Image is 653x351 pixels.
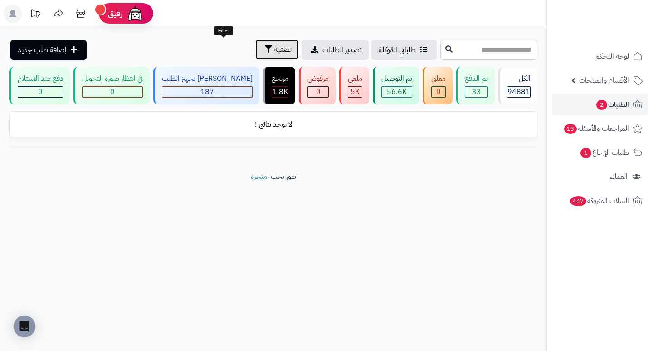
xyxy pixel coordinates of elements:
[552,190,648,212] a: السلات المتروكة447
[563,122,629,135] span: المراجعات والأسئلة
[302,40,369,60] a: تصدير الطلبات
[200,86,214,97] span: 187
[379,44,416,55] span: طلباتي المُوكلة
[274,44,292,55] span: تصفية
[552,94,648,115] a: الطلبات2
[381,74,412,84] div: تم التوصيل
[472,86,481,97] span: 33
[348,74,362,84] div: ملغي
[151,67,261,104] a: [PERSON_NAME] تجهيز الطلب 187
[371,40,437,60] a: طلباتي المُوكلة
[38,86,43,97] span: 0
[387,86,407,97] span: 56.6K
[595,98,629,111] span: الطلبات
[214,26,233,36] div: Filter
[610,170,628,183] span: العملاء
[580,146,629,159] span: طلبات الإرجاع
[596,99,608,110] span: 2
[24,5,47,25] a: تحديثات المنصة
[371,67,421,104] a: تم التوصيل 56.6K
[10,40,87,60] a: إضافة طلب جديد
[595,50,629,63] span: لوحة التحكم
[10,112,537,137] td: لا توجد نتائج !
[261,67,297,104] a: مرتجع 1.8K
[18,74,63,84] div: دفع عند الاستلام
[273,86,288,97] span: 1.8K
[570,196,587,207] span: 447
[580,148,592,158] span: 1
[126,5,144,23] img: ai-face.png
[421,67,454,104] a: معلق 0
[18,44,67,55] span: إضافة طلب جديد
[110,86,115,97] span: 0
[272,87,288,97] div: 1810
[316,86,321,97] span: 0
[322,44,361,55] span: تصدير الطلبات
[307,74,329,84] div: مرفوض
[497,67,539,104] a: الكل94881
[552,45,648,67] a: لوحة التحكم
[108,8,122,19] span: رفيق
[465,74,488,84] div: تم الدفع
[432,87,445,97] div: 0
[564,124,577,134] span: 13
[14,316,35,337] div: Open Intercom Messenger
[272,74,288,84] div: مرتجع
[297,67,337,104] a: مرفوض 0
[18,87,63,97] div: 0
[454,67,497,104] a: تم الدفع 33
[348,87,362,97] div: 4969
[337,67,371,104] a: ملغي 5K
[552,142,648,163] a: طلبات الإرجاع1
[308,87,328,97] div: 0
[431,74,446,84] div: معلق
[83,87,142,97] div: 0
[72,67,151,104] a: في انتظار صورة التحويل 0
[82,74,143,84] div: في انتظار صورة التحويل
[162,74,253,84] div: [PERSON_NAME] تجهيز الطلب
[552,118,648,139] a: المراجعات والأسئلة13
[507,74,531,84] div: الكل
[162,87,252,97] div: 187
[382,87,412,97] div: 56583
[436,86,441,97] span: 0
[255,40,299,59] button: تصفية
[351,86,360,97] span: 5K
[579,74,629,87] span: الأقسام والمنتجات
[552,166,648,188] a: العملاء
[251,171,267,182] a: متجرة
[591,13,644,32] img: logo-2.png
[569,194,629,207] span: السلات المتروكة
[507,86,530,97] span: 94881
[465,87,487,97] div: 33
[7,67,72,104] a: دفع عند الاستلام 0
